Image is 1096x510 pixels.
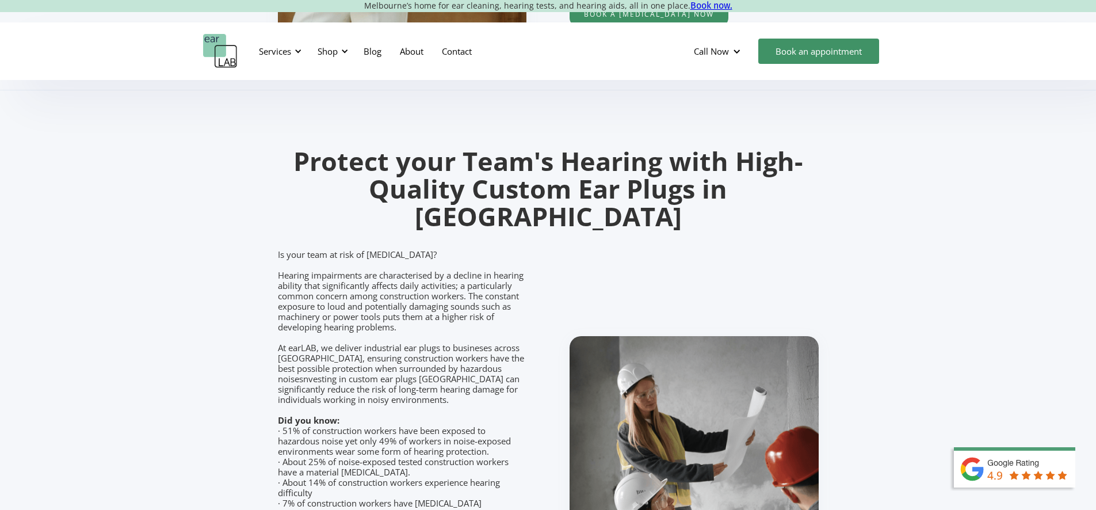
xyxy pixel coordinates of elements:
div: Shop [311,34,352,68]
a: home [203,34,238,68]
strong: Protect your Team's Hearing with High-Quality Custom Ear Plugs in [GEOGRAPHIC_DATA] [293,143,803,234]
div: Call Now [685,34,753,68]
strong: Did you know: [278,414,339,426]
div: Services [252,34,305,68]
a: Contact [433,35,481,68]
div: Call Now [694,45,729,57]
a: Book a [MEDICAL_DATA] now [570,2,728,27]
div: Shop [318,45,338,57]
div: Services [259,45,291,57]
a: Blog [354,35,391,68]
a: Book an appointment [758,39,879,64]
a: About [391,35,433,68]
